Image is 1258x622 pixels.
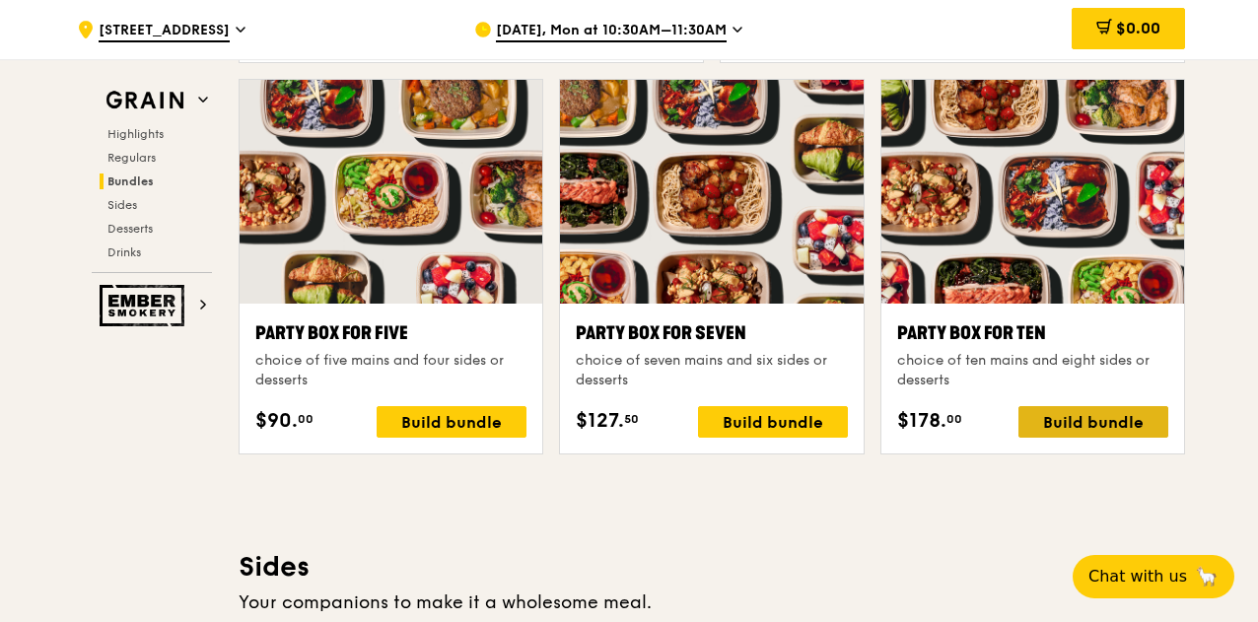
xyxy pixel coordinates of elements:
span: 🦙 [1195,565,1219,588]
div: Party Box for Ten [897,319,1168,347]
span: $178. [897,406,946,436]
div: Build bundle [1018,406,1168,438]
div: Your companions to make it a wholesome meal. [239,588,1185,616]
span: [DATE], Mon at 10:30AM–11:30AM [496,21,727,42]
span: $127. [576,406,624,436]
h3: Sides [239,549,1185,585]
div: choice of ten mains and eight sides or desserts [897,351,1168,390]
div: Party Box for Five [255,319,526,347]
div: Build bundle [698,406,848,438]
span: $90. [255,406,298,436]
div: choice of seven mains and six sides or desserts [576,351,847,390]
span: [STREET_ADDRESS] [99,21,230,42]
div: Build bundle [377,406,526,438]
span: Desserts [107,222,153,236]
span: Sides [107,198,137,212]
button: Chat with us🦙 [1073,555,1234,598]
span: $0.00 [1116,19,1160,37]
img: Ember Smokery web logo [100,285,190,326]
div: Party Box for Seven [576,319,847,347]
span: Drinks [107,245,141,259]
span: 00 [298,411,314,427]
span: Bundles [107,174,154,188]
span: Regulars [107,151,156,165]
img: Grain web logo [100,83,190,118]
span: 50 [624,411,639,427]
span: Highlights [107,127,164,141]
span: Chat with us [1088,565,1187,588]
span: 00 [946,411,962,427]
div: choice of five mains and four sides or desserts [255,351,526,390]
